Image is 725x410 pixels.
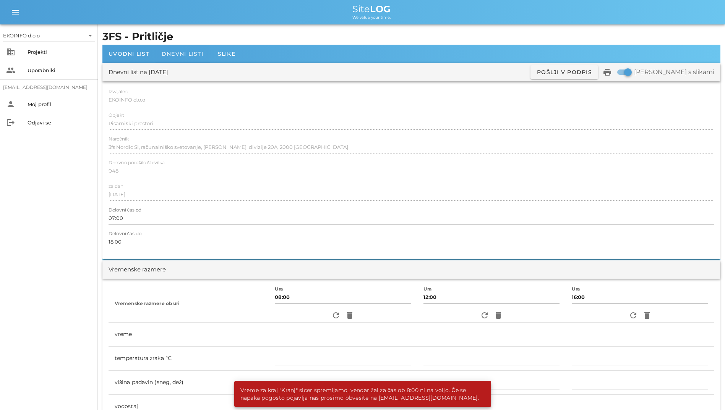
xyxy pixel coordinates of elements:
[480,311,489,320] i: refresh
[218,50,235,57] span: Slike
[102,29,720,45] h1: 3FS - Pritličje
[352,15,391,20] span: We value your time.
[109,160,165,166] label: Dnevno poročilo številka
[109,50,149,57] span: Uvodni list
[109,68,168,77] div: Dnevni list na [DATE]
[109,347,269,371] td: temperatura zraka °C
[3,29,95,42] div: EKOINFO d.o.o
[109,231,141,237] label: Delovni čas do
[629,311,638,320] i: refresh
[494,311,503,320] i: delete
[634,68,714,76] label: [PERSON_NAME] s slikami
[109,207,141,213] label: Delovni čas od
[275,286,283,292] label: Ura
[537,69,592,76] span: Pošlji v podpis
[530,65,598,79] button: Pošlji v podpis
[86,31,95,40] i: arrow_drop_down
[109,323,269,347] td: vreme
[11,8,20,17] i: menu
[6,118,15,127] i: logout
[28,49,92,55] div: Projekti
[345,311,354,320] i: delete
[109,265,166,274] div: Vremenske razmere
[109,113,124,118] label: Objekt
[603,68,612,77] i: print
[109,184,123,189] label: za dan
[423,286,432,292] label: Ura
[109,285,269,323] th: Vremenske razmere ob uri
[370,3,391,15] b: LOG
[109,89,128,95] label: Izvajalec
[6,100,15,109] i: person
[642,311,652,320] i: delete
[572,286,580,292] label: Ura
[331,311,341,320] i: refresh
[687,373,725,410] div: Pripomoček za klepet
[28,67,92,73] div: Uporabniki
[109,136,129,142] label: Naročnik
[687,373,725,410] iframe: Chat Widget
[6,47,15,56] i: business
[352,3,391,15] span: Site
[162,50,203,57] span: Dnevni listi
[28,101,92,107] div: Moj profil
[28,119,92,126] div: Odjavi se
[3,32,40,39] div: EKOINFO d.o.o
[6,66,15,75] i: people
[234,381,488,407] div: Vreme za kraj "Kranj" sicer spremljamo, vendar žal za čas ob 8:00 ni na voljo. Če se napaka pogos...
[109,371,269,395] td: višina padavin (sneg, dež)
